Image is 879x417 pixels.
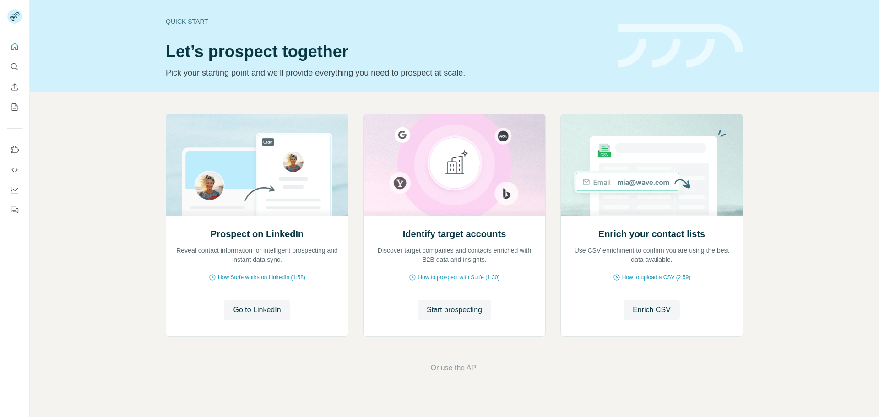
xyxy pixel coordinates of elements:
img: Identify target accounts [363,114,546,216]
button: Enrich CSV [7,79,22,95]
button: Feedback [7,202,22,218]
span: How to prospect with Surfe (1:30) [418,273,499,282]
button: Search [7,59,22,75]
button: Start prospecting [418,300,491,320]
span: How to upload a CSV (2:59) [622,273,690,282]
img: Enrich your contact lists [560,114,743,216]
img: banner [618,24,743,68]
button: Use Surfe on LinkedIn [7,141,22,158]
h2: Prospect on LinkedIn [211,227,304,240]
span: Start prospecting [427,304,482,315]
span: Go to LinkedIn [233,304,281,315]
p: Discover target companies and contacts enriched with B2B data and insights. [373,246,536,264]
h1: Let’s prospect together [166,43,607,61]
button: Enrich CSV [624,300,680,320]
button: Go to LinkedIn [224,300,290,320]
h2: Enrich your contact lists [598,227,705,240]
button: Or use the API [430,363,478,374]
div: Quick start [166,17,607,26]
span: How Surfe works on LinkedIn (1:58) [218,273,305,282]
h2: Identify target accounts [403,227,506,240]
p: Reveal contact information for intelligent prospecting and instant data sync. [175,246,339,264]
button: Quick start [7,38,22,55]
p: Pick your starting point and we’ll provide everything you need to prospect at scale. [166,66,607,79]
p: Use CSV enrichment to confirm you are using the best data available. [570,246,733,264]
img: Prospect on LinkedIn [166,114,348,216]
button: Use Surfe API [7,162,22,178]
span: Enrich CSV [633,304,671,315]
button: Dashboard [7,182,22,198]
button: My lists [7,99,22,115]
